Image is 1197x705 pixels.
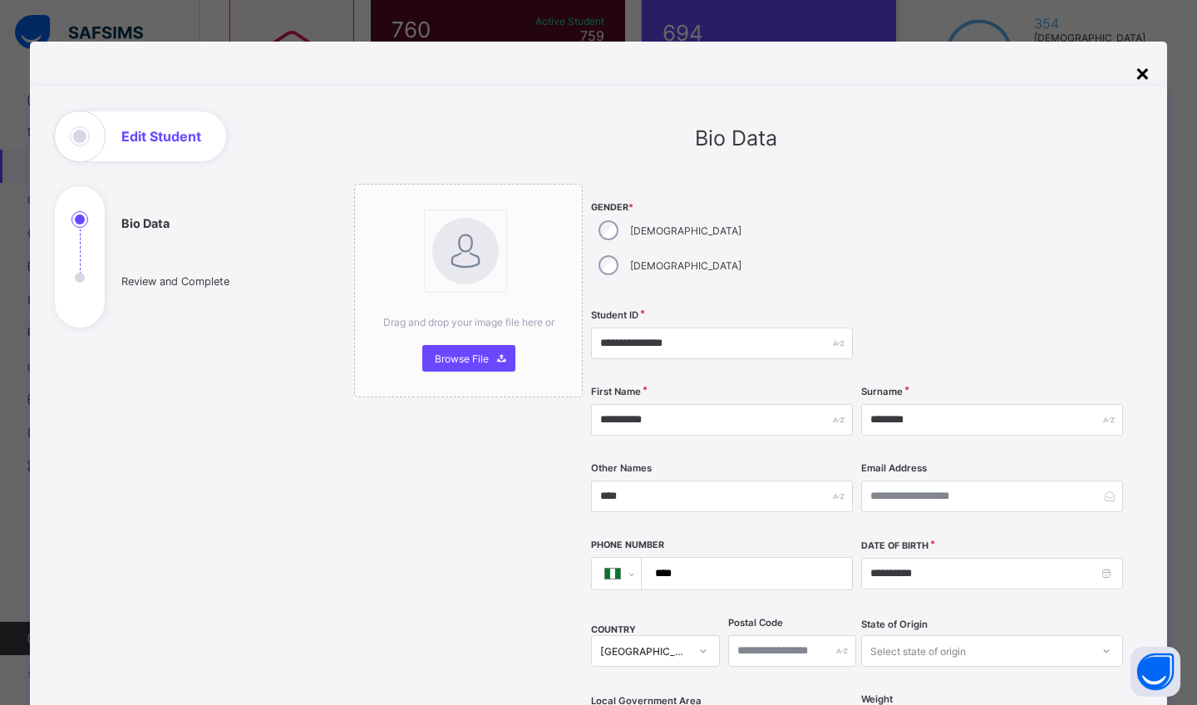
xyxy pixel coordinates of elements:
label: Other Names [591,462,652,474]
label: First Name [591,386,641,397]
button: Open asap [1130,647,1180,697]
span: Bio Data [695,126,777,150]
label: Date of Birth [861,540,929,551]
span: Browse File [435,352,489,365]
label: Student ID [591,309,638,321]
label: [DEMOGRAPHIC_DATA] [630,259,741,272]
img: bannerImage [432,218,499,284]
h1: Edit Student [121,130,201,143]
label: [DEMOGRAPHIC_DATA] [630,224,741,237]
label: Email Address [861,462,927,474]
span: State of Origin [861,619,928,630]
label: Weight [861,693,893,705]
div: bannerImageDrag and drop your image file here orBrowse File [354,184,583,397]
label: Postal Code [728,617,783,629]
span: COUNTRY [591,624,636,635]
label: Surname [861,386,903,397]
div: × [1135,58,1150,86]
label: Phone Number [591,540,664,550]
div: [GEOGRAPHIC_DATA] [600,645,688,658]
span: Drag and drop your image file here or [383,316,554,328]
div: Select state of origin [870,635,966,667]
span: Gender [591,202,853,213]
